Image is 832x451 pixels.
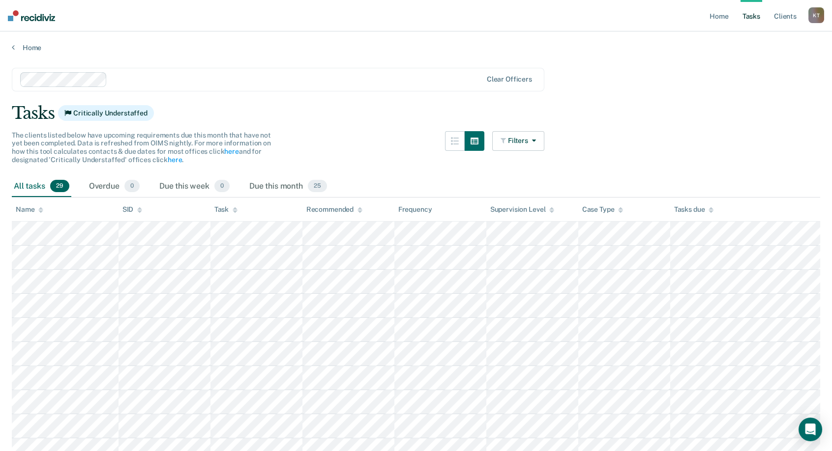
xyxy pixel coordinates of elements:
[582,205,624,214] div: Case Type
[808,7,824,23] button: KT
[214,180,230,193] span: 0
[490,205,555,214] div: Supervision Level
[398,205,432,214] div: Frequency
[12,103,820,123] div: Tasks
[308,180,327,193] span: 25
[306,205,362,214] div: Recommended
[487,75,532,84] div: Clear officers
[799,418,822,441] div: Open Intercom Messenger
[247,176,329,197] div: Due this month25
[124,180,140,193] span: 0
[87,176,142,197] div: Overdue0
[224,147,238,155] a: here
[214,205,238,214] div: Task
[122,205,143,214] div: SID
[157,176,232,197] div: Due this week0
[50,180,69,193] span: 29
[168,156,182,164] a: here
[58,105,154,121] span: Critically Understaffed
[12,131,271,164] span: The clients listed below have upcoming requirements due this month that have not yet been complet...
[8,10,55,21] img: Recidiviz
[808,7,824,23] div: K T
[12,43,820,52] a: Home
[492,131,544,151] button: Filters
[12,176,71,197] div: All tasks29
[16,205,43,214] div: Name
[674,205,714,214] div: Tasks due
